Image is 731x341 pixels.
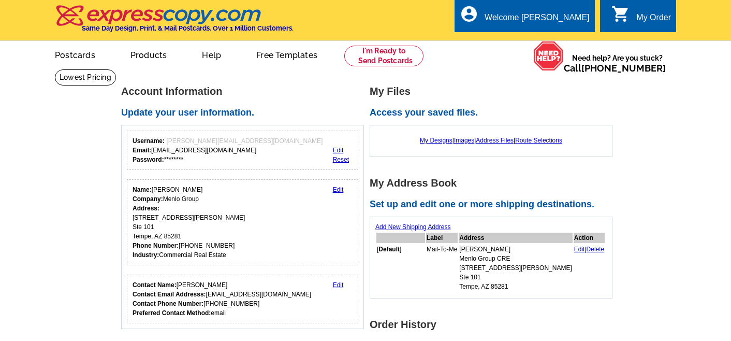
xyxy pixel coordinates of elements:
span: Need help? Are you stuck? [564,53,671,74]
a: Add New Shipping Address [375,223,450,231]
a: Address Files [476,137,514,144]
a: Reset [333,156,349,163]
strong: Contact Name: [133,281,177,289]
strong: Preferred Contact Method: [133,309,211,317]
b: Default [378,246,400,253]
strong: Address: [133,205,159,212]
td: [PERSON_NAME] Menlo Group CRE [STREET_ADDRESS][PERSON_NAME] Ste 101 Tempe, AZ 85281 [459,244,572,292]
a: Delete [587,246,605,253]
strong: Password: [133,156,164,163]
h1: My Files [370,86,618,97]
a: Free Templates [240,42,334,66]
a: Same Day Design, Print, & Mail Postcards. Over 1 Million Customers. [55,12,294,32]
strong: Contact Email Addresss: [133,291,206,298]
i: account_circle [460,5,478,23]
div: [PERSON_NAME] [EMAIL_ADDRESS][DOMAIN_NAME] [PHONE_NUMBER] email [133,280,311,318]
strong: Username: [133,137,165,145]
a: Products [114,42,184,66]
h4: Same Day Design, Print, & Mail Postcards. Over 1 Million Customers. [82,24,294,32]
a: [PHONE_NUMBER] [581,63,666,74]
div: [PERSON_NAME] Menlo Group [STREET_ADDRESS][PERSON_NAME] Ste 101 Tempe, AZ 85281 [PHONE_NUMBER] Co... [133,185,245,260]
a: Route Selections [515,137,562,144]
strong: Phone Number: [133,242,179,249]
td: [ ] [376,244,425,292]
a: Edit [574,246,585,253]
strong: Industry: [133,251,159,259]
div: | | | [375,131,607,150]
div: Who should we contact regarding order issues? [127,275,358,323]
a: shopping_cart My Order [611,11,671,24]
th: Address [459,233,572,243]
strong: Company: [133,195,163,203]
h2: Access your saved files. [370,107,618,119]
a: Help [185,42,238,66]
div: My Order [636,13,671,27]
h1: Account Information [121,86,370,97]
th: Action [574,233,605,243]
h1: My Address Book [370,178,618,189]
a: My Designs [420,137,452,144]
strong: Contact Phone Number: [133,300,203,307]
div: Welcome [PERSON_NAME] [485,13,589,27]
strong: Name: [133,186,152,193]
strong: Email: [133,147,151,154]
a: Postcards [38,42,112,66]
a: Edit [333,281,344,289]
td: | [574,244,605,292]
a: Images [454,137,474,144]
th: Label [426,233,458,243]
h2: Set up and edit one or more shipping destinations. [370,199,618,210]
div: Your personal details. [127,179,358,265]
i: shopping_cart [611,5,630,23]
a: Edit [333,186,344,193]
h2: Update your user information. [121,107,370,119]
span: Call [564,63,666,74]
img: help [533,41,564,71]
div: Your login information. [127,131,358,170]
td: Mail-To-Me [426,244,458,292]
span: [PERSON_NAME][EMAIL_ADDRESS][DOMAIN_NAME] [166,137,323,145]
h1: Order History [370,319,618,330]
a: Edit [333,147,344,154]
